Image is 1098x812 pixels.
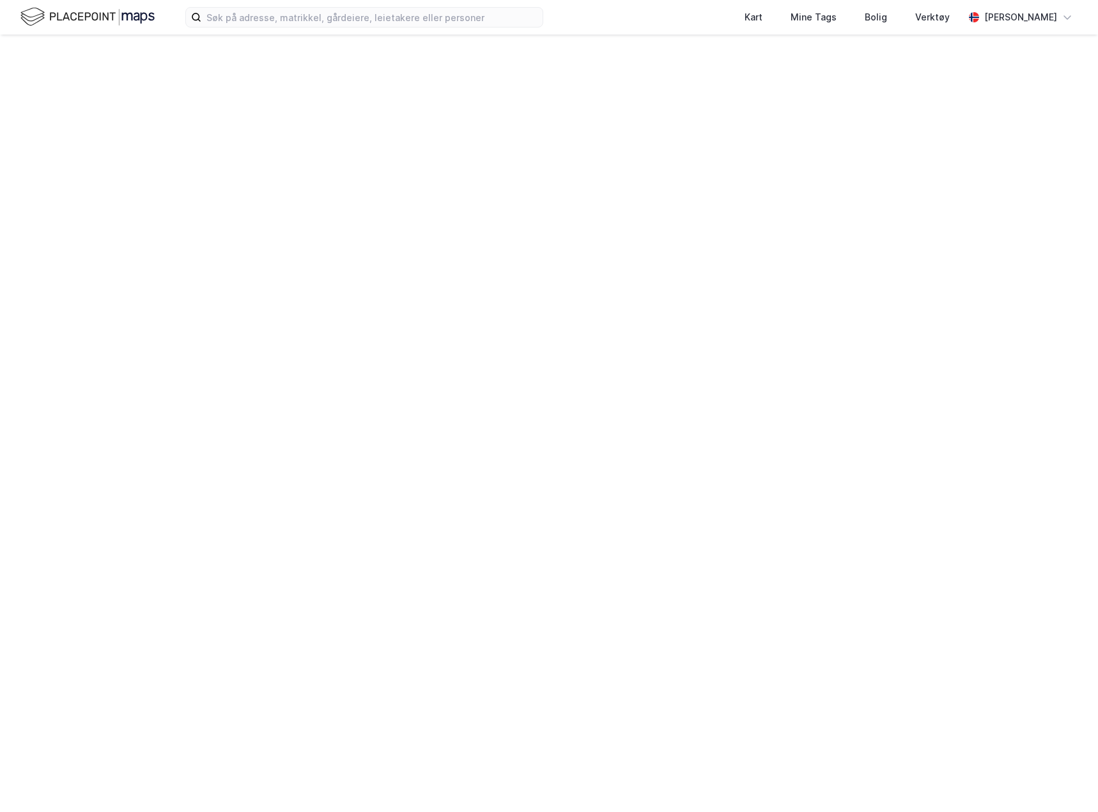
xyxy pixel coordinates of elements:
[791,10,837,25] div: Mine Tags
[865,10,887,25] div: Bolig
[745,10,762,25] div: Kart
[1034,751,1098,812] iframe: Chat Widget
[984,10,1057,25] div: [PERSON_NAME]
[201,8,543,27] input: Søk på adresse, matrikkel, gårdeiere, leietakere eller personer
[1034,751,1098,812] div: Kontrollprogram for chat
[915,10,950,25] div: Verktøy
[20,6,155,28] img: logo.f888ab2527a4732fd821a326f86c7f29.svg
